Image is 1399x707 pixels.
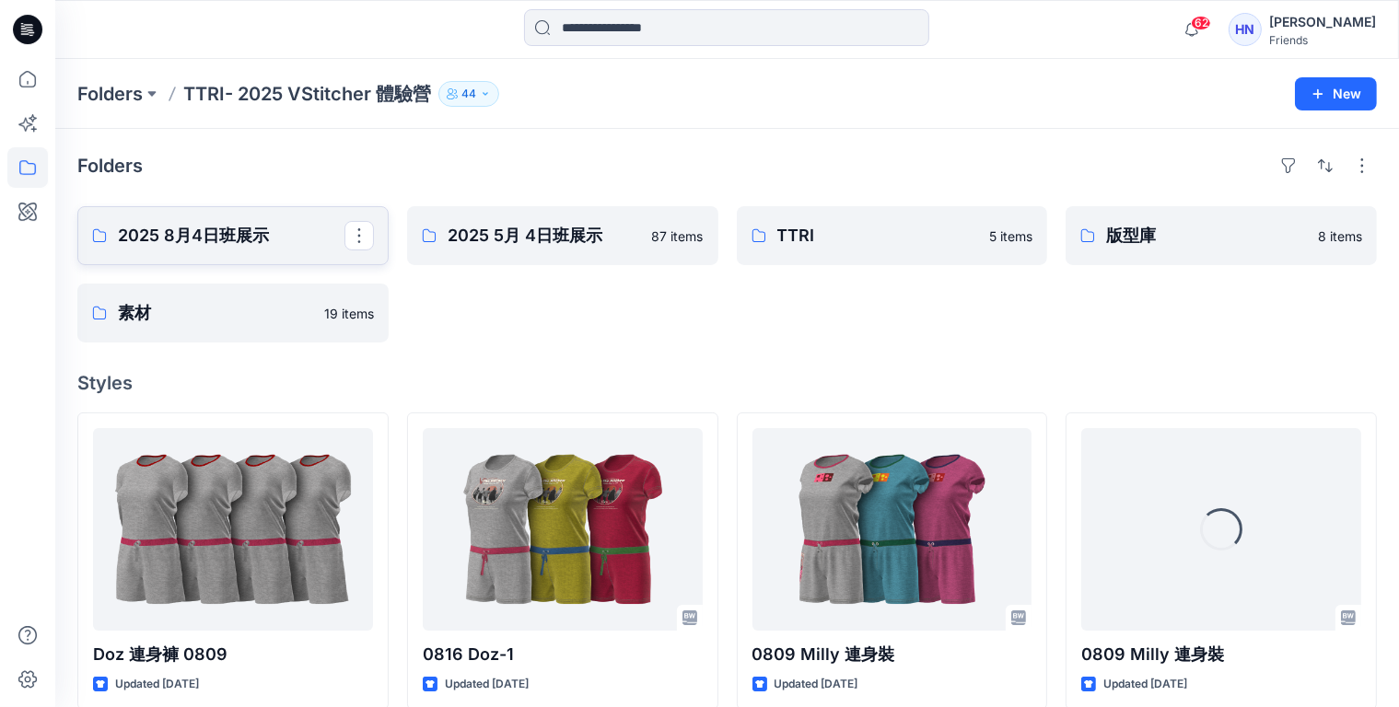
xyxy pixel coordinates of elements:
[448,223,641,249] p: 2025 5月 4日班展示
[115,675,199,694] p: Updated [DATE]
[1081,642,1361,667] p: 0809 Milly 連身裝
[752,642,1032,667] p: 0809 Milly 連身裝
[1103,675,1187,694] p: Updated [DATE]
[77,155,143,177] h4: Folders
[752,428,1032,631] a: 0809 Milly 連身裝
[407,206,718,265] a: 2025 5月 4日班展示87 items
[423,428,703,631] a: 0816 Doz-1
[737,206,1048,265] a: TTRI5 items
[1229,13,1262,46] div: HN
[118,300,313,326] p: 素材
[1066,206,1377,265] a: 版型庫8 items
[438,81,499,107] button: 44
[118,223,344,249] p: 2025 8月4日班展示
[1106,223,1307,249] p: 版型庫
[445,675,529,694] p: Updated [DATE]
[1191,16,1211,30] span: 62
[423,642,703,667] p: 0816 Doz-1
[77,206,389,265] a: 2025 8月4日班展示
[77,372,1377,394] h4: Styles
[989,226,1032,246] p: 5 items
[1269,33,1376,47] div: Friends
[93,428,373,631] a: Doz 連身褲 0809
[777,223,979,249] p: TTRI
[461,84,476,104] p: 44
[93,642,373,667] p: Doz 連身褲 0809
[652,226,704,246] p: 87 items
[183,81,431,107] p: TTRI- 2025 VStitcher 體驗營
[775,675,858,694] p: Updated [DATE]
[77,284,389,342] a: 素材19 items
[324,304,374,323] p: 19 items
[1269,11,1376,33] div: [PERSON_NAME]
[1318,226,1362,246] p: 8 items
[1295,77,1377,110] button: New
[77,81,143,107] a: Folders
